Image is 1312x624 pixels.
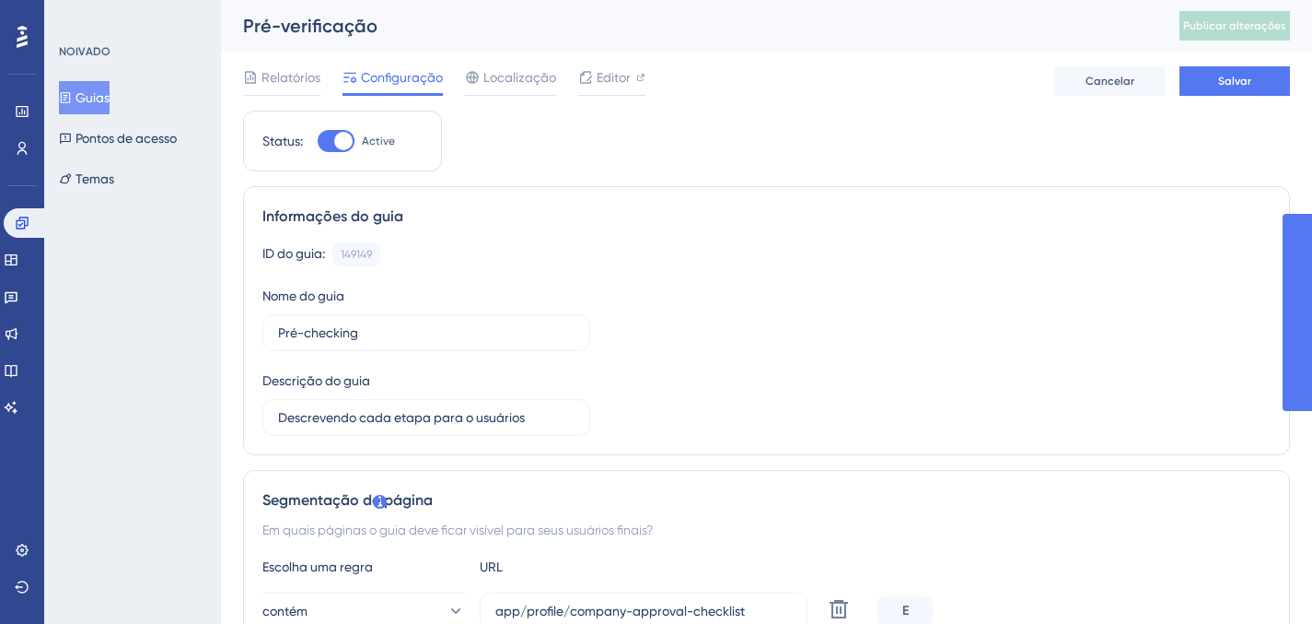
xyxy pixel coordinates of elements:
[1179,66,1290,96] button: Salvar
[75,131,177,146] font: Pontos de acesso
[361,70,443,85] font: Configuração
[75,171,114,186] font: Temas
[902,603,909,618] font: E
[495,601,792,621] input: seusite.com/caminho
[480,559,503,574] font: URL
[262,207,403,225] font: Informações do guia
[262,288,344,303] font: Nome do guia
[362,134,395,148] span: Active
[483,70,556,85] font: Localização
[262,559,373,574] font: Escolha uma regra
[1054,66,1165,96] button: Cancelar
[59,162,114,195] button: Temas
[597,70,631,85] font: Editor
[243,15,377,37] font: Pré-verificação
[1235,551,1290,606] iframe: Iniciador do Assistente de IA do UserGuiding
[75,90,110,105] font: Guias
[262,604,308,618] font: contém
[262,246,325,261] font: ID do guia:
[278,323,575,343] input: Digite o nome do seu guia aqui
[1218,75,1251,88] font: Salvar
[1086,75,1134,88] font: Cancelar
[59,122,177,155] button: Pontos de acesso
[1179,11,1290,41] button: Publicar alterações
[262,373,370,388] font: Descrição do guia
[59,81,110,114] button: Guias
[59,45,110,58] font: NOIVADO
[341,248,372,261] font: 149149
[278,407,575,428] input: Digite a descrição do seu guia aqui
[262,523,653,537] font: Em quais páginas o guia deve ficar visível para seus usuários finais?
[261,70,320,85] font: Relatórios
[1183,19,1286,32] font: Publicar alterações
[262,491,433,509] font: Segmentação de página
[262,134,303,148] font: Status:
